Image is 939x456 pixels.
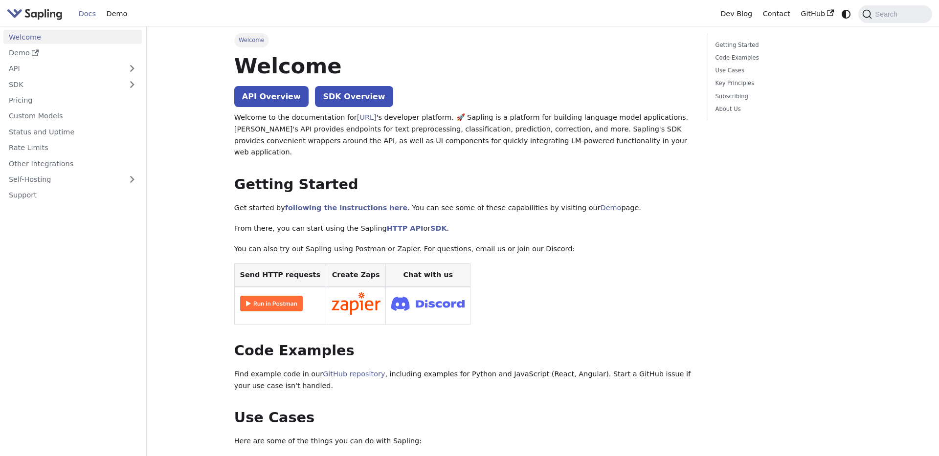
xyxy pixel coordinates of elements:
[7,7,66,21] a: Sapling.aiSapling.ai
[326,264,386,287] th: Create Zaps
[715,66,848,75] a: Use Cases
[430,224,447,232] a: SDK
[3,125,142,139] a: Status and Uptime
[234,342,694,360] h2: Code Examples
[234,435,694,447] p: Here are some of the things you can do with Sapling:
[234,409,694,427] h2: Use Cases
[234,369,694,392] p: Find example code in our , including examples for Python and JavaScript (React, Angular). Start a...
[858,5,932,23] button: Search (Command+K)
[234,53,694,79] h1: Welcome
[240,296,303,311] img: Run in Postman
[601,204,622,212] a: Demo
[3,77,122,91] a: SDK
[234,86,309,107] a: API Overview
[3,46,142,60] a: Demo
[715,53,848,63] a: Code Examples
[234,264,326,287] th: Send HTTP requests
[323,370,385,378] a: GitHub repository
[122,77,142,91] button: Expand sidebar category 'SDK'
[3,62,122,76] a: API
[3,188,142,202] a: Support
[7,7,63,21] img: Sapling.ai
[234,33,694,47] nav: Breadcrumbs
[386,264,470,287] th: Chat with us
[332,292,380,315] img: Connect in Zapier
[391,294,465,314] img: Join Discord
[234,243,694,255] p: You can also try out Sapling using Postman or Zapier. For questions, email us or join our Discord:
[715,79,848,88] a: Key Principles
[234,112,694,158] p: Welcome to the documentation for 's developer platform. 🚀 Sapling is a platform for building lang...
[234,33,269,47] span: Welcome
[101,6,133,22] a: Demo
[3,109,142,123] a: Custom Models
[795,6,839,22] a: GitHub
[3,141,142,155] a: Rate Limits
[715,105,848,114] a: About Us
[234,223,694,235] p: From there, you can start using the Sapling or .
[285,204,407,212] a: following the instructions here
[357,113,377,121] a: [URL]
[73,6,101,22] a: Docs
[122,62,142,76] button: Expand sidebar category 'API'
[3,156,142,171] a: Other Integrations
[839,7,853,21] button: Switch between dark and light mode (currently system mode)
[3,93,142,108] a: Pricing
[234,202,694,214] p: Get started by . You can see some of these capabilities by visiting our page.
[387,224,424,232] a: HTTP API
[3,173,142,187] a: Self-Hosting
[715,41,848,50] a: Getting Started
[3,30,142,44] a: Welcome
[758,6,796,22] a: Contact
[715,6,757,22] a: Dev Blog
[315,86,393,107] a: SDK Overview
[234,176,694,194] h2: Getting Started
[715,92,848,101] a: Subscribing
[872,10,903,18] span: Search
